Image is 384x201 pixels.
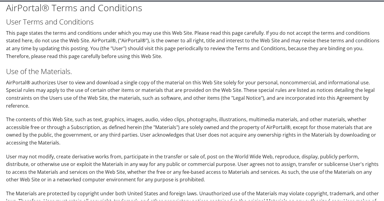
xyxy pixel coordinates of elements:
h1: AirPortal® Terms and Conditions [6,1,380,14]
h2: Use of the Materials. [6,66,380,76]
p: User may not modify, create derivative works from, participate in the transfer or sale of, post o... [6,152,380,183]
h2: User Terms and Conditions [6,16,380,26]
p: This page states the terms and conditions under which you may use this Web Site. Please read this... [6,29,380,60]
p: The contents of this Web Site, such as text, graphics, images, audio, video clips, photographs, i... [6,115,380,146]
p: AirPortal® authorizes User to view and download a single copy of the material on this Web Site so... [6,78,380,109]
